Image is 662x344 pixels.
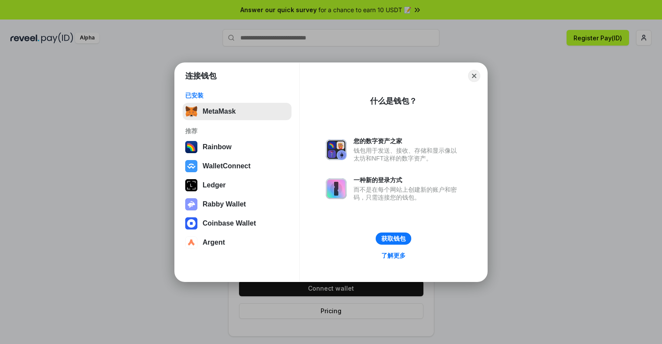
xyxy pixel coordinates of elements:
img: svg+xml,%3Csvg%20xmlns%3D%22http%3A%2F%2Fwww.w3.org%2F2000%2Fsvg%22%20fill%3D%22none%22%20viewBox... [326,139,347,160]
div: 您的数字资产之家 [354,137,461,145]
div: Ledger [203,181,226,189]
div: MetaMask [203,108,236,115]
div: 一种新的登录方式 [354,176,461,184]
div: Argent [203,239,225,246]
a: 了解更多 [376,250,411,261]
img: svg+xml,%3Csvg%20width%3D%2228%22%20height%3D%2228%22%20viewBox%3D%220%200%2028%2028%22%20fill%3D... [185,217,197,229]
img: svg+xml,%3Csvg%20width%3D%2228%22%20height%3D%2228%22%20viewBox%3D%220%200%2028%2028%22%20fill%3D... [185,160,197,172]
div: Rainbow [203,143,232,151]
div: WalletConnect [203,162,251,170]
img: svg+xml,%3Csvg%20xmlns%3D%22http%3A%2F%2Fwww.w3.org%2F2000%2Fsvg%22%20fill%3D%22none%22%20viewBox... [326,178,347,199]
button: Close [468,70,480,82]
button: Rabby Wallet [183,196,292,213]
button: Coinbase Wallet [183,215,292,232]
img: svg+xml,%3Csvg%20xmlns%3D%22http%3A%2F%2Fwww.w3.org%2F2000%2Fsvg%22%20width%3D%2228%22%20height%3... [185,179,197,191]
button: 获取钱包 [376,233,411,245]
img: svg+xml,%3Csvg%20width%3D%2228%22%20height%3D%2228%22%20viewBox%3D%220%200%2028%2028%22%20fill%3D... [185,236,197,249]
button: MetaMask [183,103,292,120]
img: svg+xml,%3Csvg%20xmlns%3D%22http%3A%2F%2Fwww.w3.org%2F2000%2Fsvg%22%20fill%3D%22none%22%20viewBox... [185,198,197,210]
div: Rabby Wallet [203,200,246,208]
img: svg+xml,%3Csvg%20width%3D%22120%22%20height%3D%22120%22%20viewBox%3D%220%200%20120%20120%22%20fil... [185,141,197,153]
div: 推荐 [185,127,289,135]
div: 钱包用于发送、接收、存储和显示像以太坊和NFT这样的数字资产。 [354,147,461,162]
button: Ledger [183,177,292,194]
div: Coinbase Wallet [203,220,256,227]
div: 已安装 [185,92,289,99]
div: 了解更多 [381,252,406,259]
img: svg+xml,%3Csvg%20fill%3D%22none%22%20height%3D%2233%22%20viewBox%3D%220%200%2035%2033%22%20width%... [185,105,197,118]
button: Argent [183,234,292,251]
div: 什么是钱包？ [370,96,417,106]
button: Rainbow [183,138,292,156]
h1: 连接钱包 [185,71,216,81]
div: 获取钱包 [381,235,406,242]
button: WalletConnect [183,157,292,175]
div: 而不是在每个网站上创建新的账户和密码，只需连接您的钱包。 [354,186,461,201]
